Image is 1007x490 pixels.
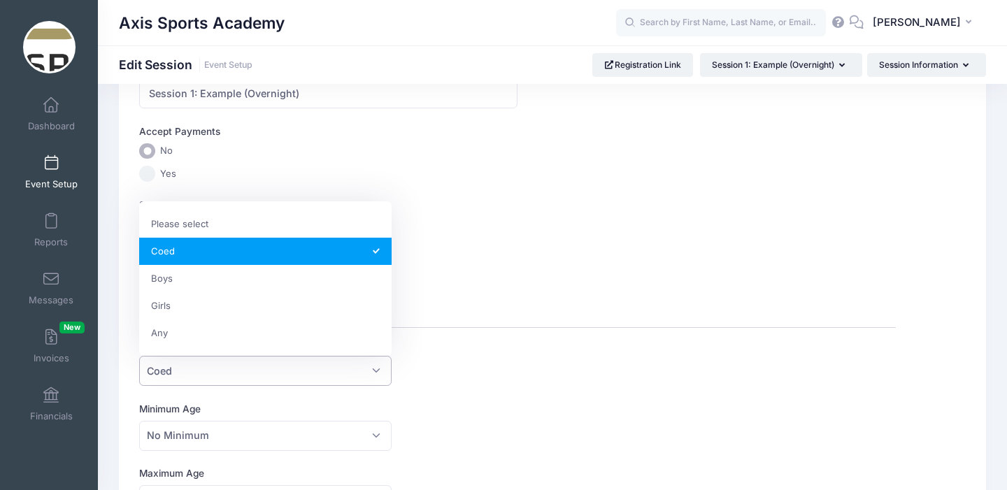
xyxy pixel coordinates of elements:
span: No Minimum [139,421,391,451]
span: No Minimum [147,428,209,442]
span: Event Setup [25,178,78,190]
li: Coed [139,238,391,265]
span: New [59,322,85,333]
span: Dashboard [28,120,75,132]
button: Session 1: Example (Overnight) [700,53,862,77]
span: Reports [34,236,68,248]
span: Messages [29,294,73,306]
span: Financials [30,410,73,422]
a: Event Setup [204,60,252,71]
span: Invoices [34,352,69,364]
a: InvoicesNew [18,322,85,370]
a: Financials [18,380,85,428]
a: Messages [18,264,85,312]
span: No [160,144,173,158]
span: Session 1: Example (Overnight) [712,59,834,70]
li: Please select [139,210,391,238]
li: Boys [139,265,391,292]
span: [PERSON_NAME] [873,15,961,30]
button: Session Information [867,53,986,77]
h1: Axis Sports Academy [119,7,285,39]
button: [PERSON_NAME] [864,7,986,39]
label: Start Date [139,198,517,212]
label: Maximum Age [139,466,517,480]
li: Any [139,319,391,347]
span: Coed [139,356,391,386]
label: Minimum Age [139,402,517,416]
label: Accept Payments [139,124,220,138]
a: Dashboard [18,89,85,138]
input: Yes [139,166,155,182]
input: Session Name [139,78,517,108]
a: Registration Link [592,53,694,77]
span: Coed [147,363,172,378]
input: No [139,143,155,159]
li: Girls [139,292,391,319]
img: Axis Sports Academy [23,21,76,73]
h1: Edit Session [119,57,252,72]
input: Search by First Name, Last Name, or Email... [616,9,826,37]
a: Event Setup [18,147,85,196]
span: Yes [160,167,176,181]
a: Reports [18,206,85,254]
